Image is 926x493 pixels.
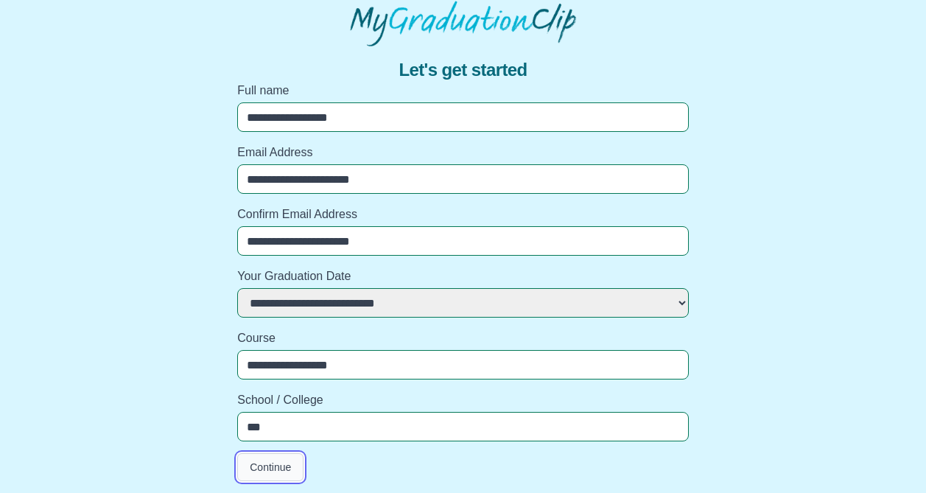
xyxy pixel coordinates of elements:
[237,391,689,409] label: School / College
[237,144,689,161] label: Email Address
[237,206,689,223] label: Confirm Email Address
[237,329,689,347] label: Course
[237,268,689,285] label: Your Graduation Date
[237,453,304,481] button: Continue
[237,82,689,99] label: Full name
[399,58,527,82] span: Let's get started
